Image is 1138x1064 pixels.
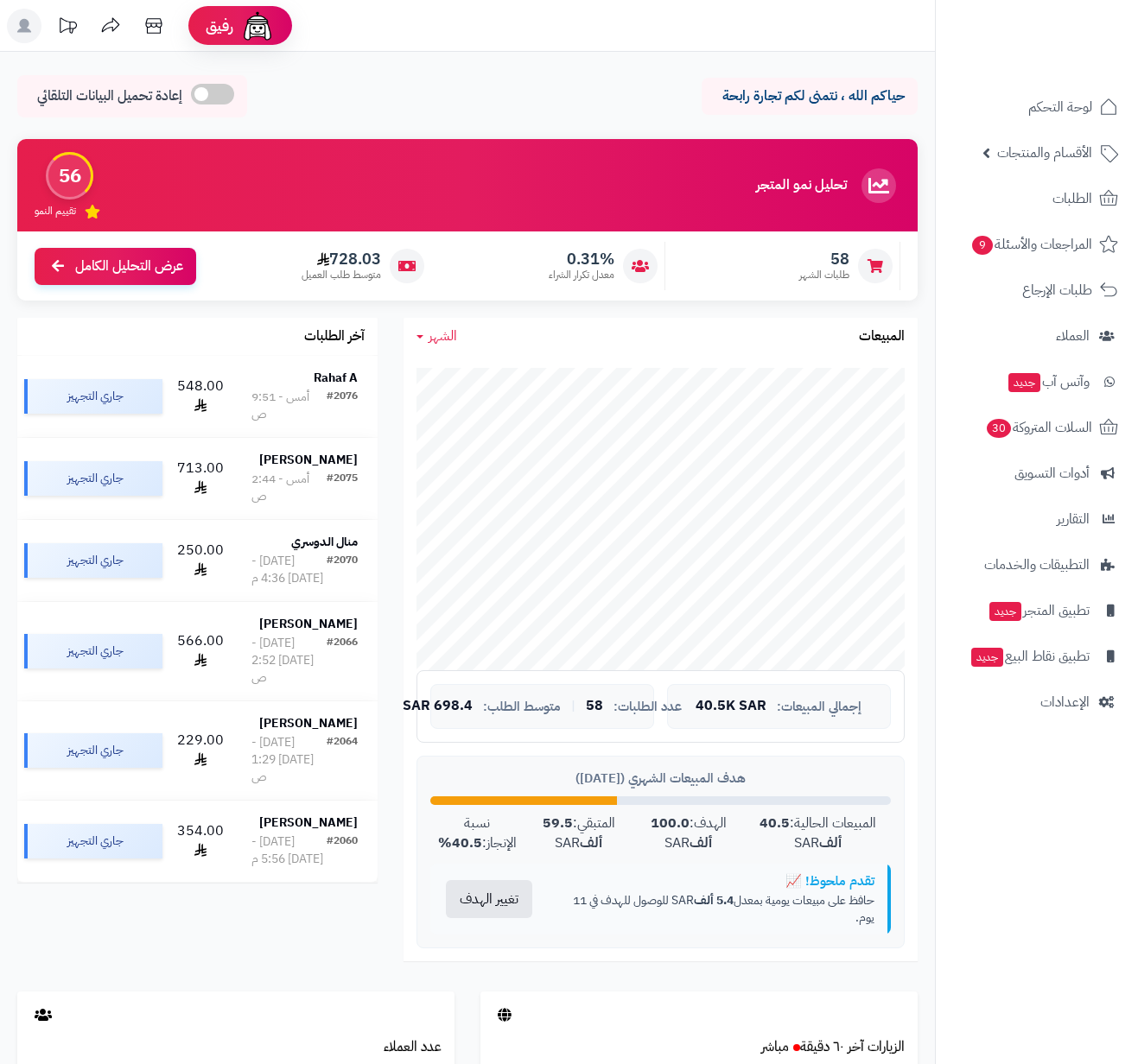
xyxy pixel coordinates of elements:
[37,86,182,106] span: إعادة تحميل البيانات التلقائي
[251,833,327,868] div: [DATE] - [DATE] 5:56 م
[761,1036,905,1057] a: الزيارات آخر ٦٠ دقيقةمباشر
[35,248,196,285] a: عرض التحليل الكامل
[259,714,358,732] strong: [PERSON_NAME]
[946,224,1128,265] a: المراجعات والأسئلة9
[169,602,232,700] td: 566.00
[985,415,1092,440] span: السلات المتروكة
[946,86,1128,128] a: لوحة التحكم
[24,634,162,668] div: جاري التجهيز
[946,590,1128,631] a: تطبيق المتجرجديد
[997,141,1092,165] span: الأقسام والمنتجات
[429,326,457,346] span: الشهر
[304,329,365,345] h3: آخر الطلبات
[327,635,358,687] div: #2066
[438,833,482,853] strong: 40.5%
[549,250,614,269] span: 0.31%
[483,700,561,714] span: متوسط الطلب:
[1014,461,1090,485] span: أدوات التسويق
[987,419,1011,438] span: 30
[259,615,358,633] strong: [PERSON_NAME]
[169,801,232,882] td: 354.00
[24,543,162,578] div: جاري التجهيز
[561,872,874,890] div: تقدم ملحوظ! 📈
[988,598,1090,623] span: تطبيق المتجر
[446,880,532,918] button: تغيير الهدف
[761,1036,789,1057] small: مباشر
[327,833,358,868] div: #2060
[984,553,1090,577] span: التطبيقات والخدمات
[327,471,358,505] div: #2075
[694,891,734,909] strong: 5.4 ألف
[946,178,1128,219] a: الطلبات
[946,498,1128,540] a: التقارير
[46,9,89,47] a: تحديثات المنصة
[946,636,1128,677] a: تطبيق نقاط البيعجديد
[240,9,275,43] img: ai-face.png
[946,315,1128,357] a: العملاء
[327,389,358,423] div: #2076
[430,769,891,788] div: هدف المبيعات الشهري ([DATE])
[972,236,993,255] span: 9
[970,644,1090,668] span: تطبيق نقاط البيع
[760,813,842,853] strong: 40.5 ألف
[756,178,847,193] h3: تحليل نمو المتجر
[946,681,1128,723] a: الإعدادات
[302,250,381,269] span: 728.03
[327,734,358,786] div: #2064
[416,326,457,346] a: الشهر
[1028,95,1092,119] span: لوحة التحكم
[586,699,603,714] span: 58
[291,533,358,551] strong: منال الدوسري
[75,256,183,276] span: عرض التحليل الكامل
[971,648,1003,667] span: جديد
[384,1036,442,1057] a: عدد العملاء
[24,461,162,496] div: جاري التجهيز
[946,453,1128,494] a: أدوات التسويق
[1007,370,1090,394] span: وآتس آب
[251,635,327,687] div: [DATE] - [DATE] 2:52 ص
[946,544,1128,586] a: التطبيقات والخدمات
[259,814,358,832] strong: [PERSON_NAME]
[696,699,766,714] span: 40.5K SAR
[24,733,162,768] div: جاري التجهيز
[859,329,905,345] h3: المبيعات
[651,813,713,853] strong: 100.0 ألف
[35,204,76,218] span: تقييم النمو
[777,700,861,714] span: إجمالي المبيعات:
[169,438,232,519] td: 713.00
[571,700,575,712] span: |
[543,813,603,853] strong: 59.5 ألف
[946,407,1128,448] a: السلات المتروكة30
[715,86,905,106] p: حياكم الله ، نتمنى لكم تجارة رابحة
[946,269,1128,311] a: طلبات الإرجاع
[169,356,232,437] td: 548.00
[989,602,1021,621] span: جديد
[1008,373,1040,392] span: جديد
[1057,507,1090,531] span: التقارير
[327,553,358,587] div: #2070
[302,268,381,282] span: متوسط طلب العميل
[169,520,232,601] td: 250.00
[314,369,358,387] strong: Rahaf A
[633,814,744,853] div: الهدف: SAR
[251,471,327,505] div: أمس - 2:44 ص
[259,451,358,469] strong: [PERSON_NAME]
[946,361,1128,402] a: وآتس آبجديد
[614,700,682,714] span: عدد الطلبات:
[430,814,524,853] div: نسبة الإنجاز:
[251,553,327,587] div: [DATE] - [DATE] 4:36 م
[251,389,327,423] div: أمس - 9:51 ص
[524,814,633,853] div: المتبقي: SAR
[1040,690,1090,714] span: الإعدادات
[403,699,473,714] span: 698.4 SAR
[1056,324,1090,348] span: العملاء
[169,701,232,800] td: 229.00
[799,268,849,282] span: طلبات الشهر
[1052,187,1092,211] span: الطلبات
[1022,278,1092,302] span: طلبات الإرجاع
[549,268,614,282] span: معدل تكرار الشراء
[206,16,233,36] span: رفيق
[24,824,162,858] div: جاري التجهيز
[970,232,1092,256] span: المراجعات والأسئلة
[799,250,849,269] span: 58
